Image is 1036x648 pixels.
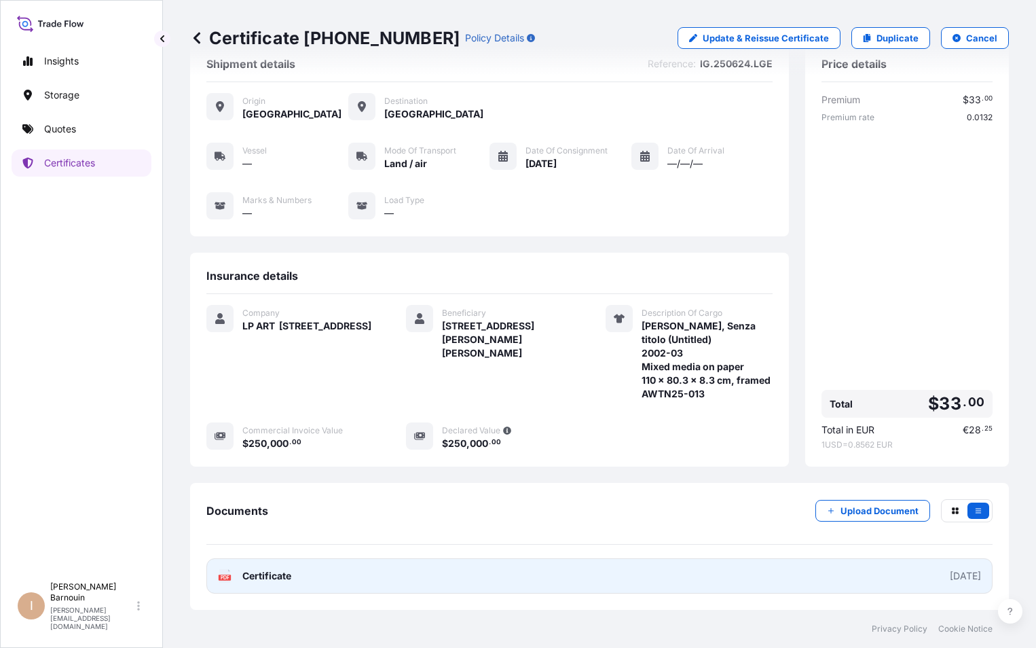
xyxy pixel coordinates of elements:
span: Premium [821,93,860,107]
p: Upload Document [840,504,919,518]
span: $ [242,439,248,448]
span: Vessel [242,145,267,156]
span: Insurance details [206,269,298,283]
span: Origin [242,96,265,107]
span: [PERSON_NAME], Senza titolo (Untitled) 2002-03 Mixed media on paper 110 x 80.3 x 8.3 cm, framed A... [642,319,773,401]
span: 0.0132 [967,112,993,123]
span: 00 [984,96,993,101]
span: . [289,440,291,445]
a: Certificates [12,149,151,177]
span: 00 [492,440,501,445]
span: [DATE] [525,157,557,170]
span: 250 [448,439,466,448]
p: Quotes [44,122,76,136]
p: Update & Reissue Certificate [703,31,829,45]
span: Company [242,308,280,319]
text: PDF [221,575,229,580]
span: Mode of Transport [384,145,456,156]
span: Destination [384,96,428,107]
span: 33 [939,395,961,412]
span: [GEOGRAPHIC_DATA] [242,107,341,121]
p: Certificates [44,156,95,170]
a: Storage [12,82,151,109]
span: I [30,599,33,613]
a: Privacy Policy [872,624,927,634]
span: 000 [470,439,488,448]
span: . [982,96,984,101]
span: Declared Value [442,425,500,436]
span: , [267,439,270,448]
span: [GEOGRAPHIC_DATA] [384,107,483,121]
button: Upload Document [815,500,930,522]
span: Total [830,397,853,411]
p: Cancel [966,31,997,45]
span: Total in EUR [821,423,874,437]
span: Beneficiary [442,308,486,319]
span: — [242,206,252,220]
span: 00 [968,398,984,406]
span: Certificate [242,569,291,583]
span: . [982,427,984,431]
p: Insights [44,54,79,68]
span: $ [442,439,448,448]
span: € [963,425,969,435]
p: [PERSON_NAME] Barnouin [50,581,134,603]
span: Date of Consignment [525,145,608,156]
span: . [963,398,967,406]
a: Update & Reissue Certificate [678,27,840,49]
span: 25 [984,427,993,431]
span: —/—/— [667,157,703,170]
div: [DATE] [950,569,981,583]
span: Description Of Cargo [642,308,722,319]
span: LP ART [STREET_ADDRESS] [242,319,371,333]
a: Duplicate [851,27,930,49]
span: Marks & Numbers [242,195,312,206]
span: 28 [969,425,981,435]
p: [PERSON_NAME][EMAIL_ADDRESS][DOMAIN_NAME] [50,606,134,630]
span: $ [928,395,939,412]
span: 000 [270,439,289,448]
span: 00 [292,440,301,445]
p: Policy Details [465,31,524,45]
span: — [242,157,252,170]
span: Land / air [384,157,427,170]
span: — [384,206,394,220]
p: Certificate [PHONE_NUMBER] [190,27,460,49]
span: , [466,439,470,448]
span: [STREET_ADDRESS][PERSON_NAME][PERSON_NAME] [442,319,573,360]
span: 1 USD = 0.8562 EUR [821,439,993,450]
p: Duplicate [876,31,919,45]
button: Cancel [941,27,1009,49]
span: 250 [248,439,267,448]
span: 33 [969,95,981,105]
span: $ [963,95,969,105]
span: Commercial Invoice Value [242,425,343,436]
span: Date of Arrival [667,145,724,156]
span: Load Type [384,195,424,206]
a: Insights [12,48,151,75]
span: . [489,440,491,445]
span: Premium rate [821,112,874,123]
p: Storage [44,88,79,102]
span: Documents [206,504,268,518]
a: Quotes [12,115,151,143]
a: Cookie Notice [938,624,993,634]
a: PDFCertificate[DATE] [206,558,993,594]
